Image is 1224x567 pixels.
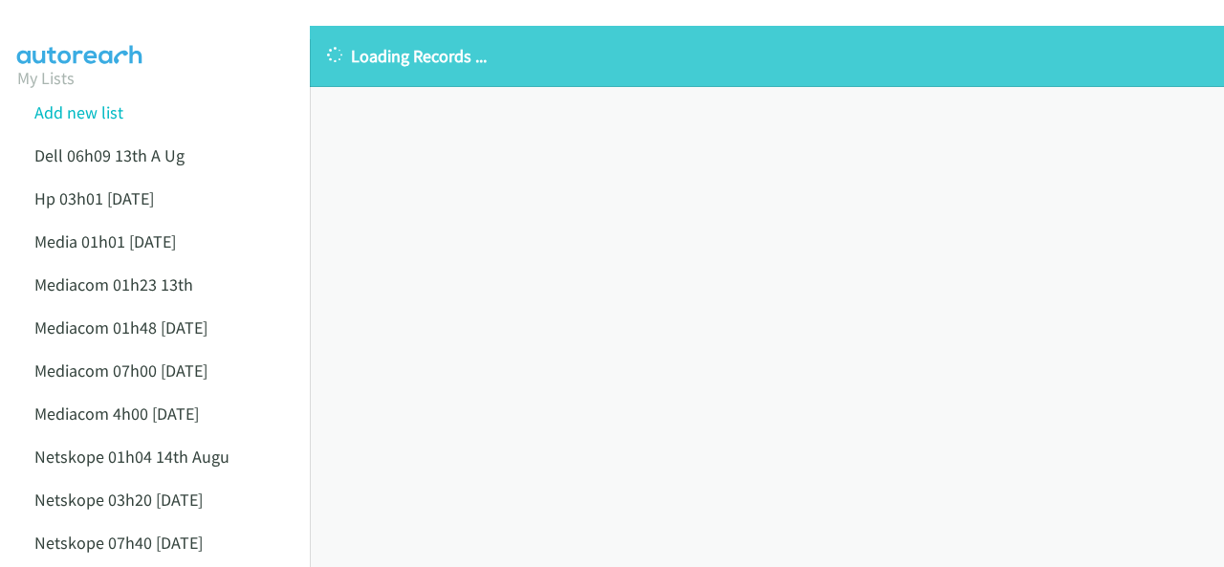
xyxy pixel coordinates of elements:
[34,532,203,554] a: Netskope 07h40 [DATE]
[34,489,203,511] a: Netskope 03h20 [DATE]
[34,316,208,338] a: Mediacom 01h48 [DATE]
[34,446,229,468] a: Netskope 01h04 14th Augu
[327,43,1207,69] p: Loading Records ...
[34,101,123,123] a: Add new list
[34,273,193,295] a: Mediacom 01h23 13th
[34,360,208,382] a: Mediacom 07h00 [DATE]
[34,403,199,425] a: Mediacom 4h00 [DATE]
[17,67,75,89] a: My Lists
[34,187,154,209] a: Hp 03h01 [DATE]
[34,230,176,252] a: Media 01h01 [DATE]
[34,144,185,166] a: Dell 06h09 13th A Ug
